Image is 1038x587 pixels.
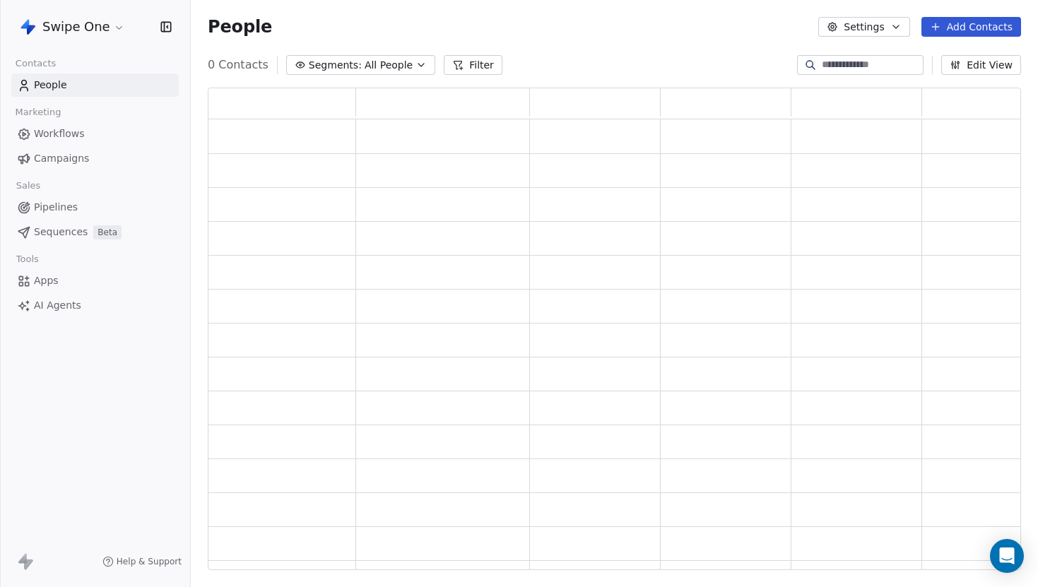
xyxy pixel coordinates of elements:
span: Pipelines [34,200,78,215]
a: Help & Support [102,556,182,567]
a: Apps [11,269,179,292]
span: AI Agents [34,298,81,313]
span: Segments: [309,58,362,73]
span: Marketing [9,102,67,123]
span: Tools [10,249,45,270]
span: All People [365,58,413,73]
button: Settings [818,17,909,37]
span: Apps [34,273,59,288]
div: Open Intercom Messenger [990,539,1024,573]
a: AI Agents [11,294,179,317]
a: Pipelines [11,196,179,219]
span: Campaigns [34,151,89,166]
button: Edit View [941,55,1021,75]
span: Sales [10,175,47,196]
button: Add Contacts [921,17,1021,37]
span: Workflows [34,126,85,141]
button: Swipe One [17,15,128,39]
span: Beta [93,225,122,239]
span: Help & Support [117,556,182,567]
span: 0 Contacts [208,57,269,73]
button: Filter [444,55,502,75]
a: People [11,73,179,97]
span: People [34,78,67,93]
a: Workflows [11,122,179,146]
span: Sequences [34,225,88,239]
a: SequencesBeta [11,220,179,244]
a: Campaigns [11,147,179,170]
span: Contacts [9,53,62,74]
span: Swipe One [42,18,110,36]
span: People [208,16,272,37]
img: Swipe%20One%20Logo%201-1.svg [20,18,37,35]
